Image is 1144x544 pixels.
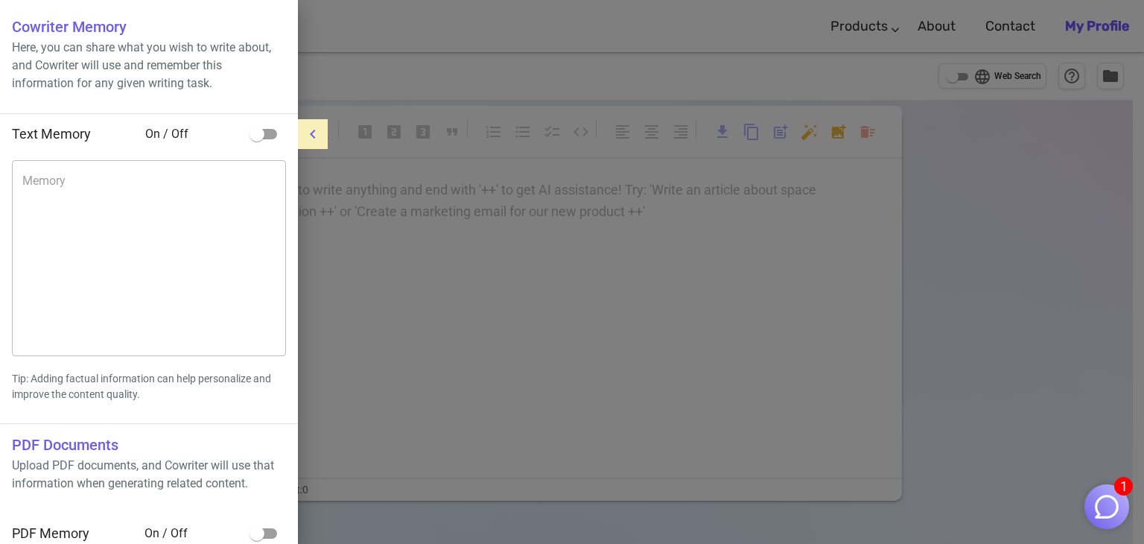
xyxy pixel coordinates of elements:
p: Upload PDF documents, and Cowriter will use that information when generating related content. [12,457,286,493]
img: Close chat [1093,493,1121,521]
h6: PDF Documents [12,433,286,457]
span: On / Off [144,525,243,543]
button: menu [298,119,328,149]
p: Tip: Adding factual information can help personalize and improve the content quality. [12,371,286,402]
span: PDF Memory [12,525,89,541]
p: Here, you can share what you wish to write about, and Cowriter will use and remember this informa... [12,39,286,92]
span: 1 [1114,477,1133,496]
h6: Cowriter Memory [12,15,286,39]
span: Text Memory [12,126,91,142]
span: On / Off [145,125,243,143]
